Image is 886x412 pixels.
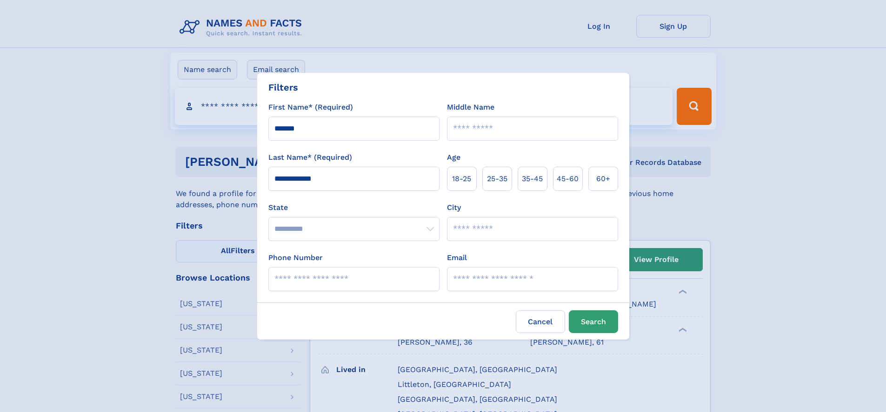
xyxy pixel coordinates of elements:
[569,310,618,333] button: Search
[596,173,610,184] span: 60+
[447,152,460,163] label: Age
[557,173,579,184] span: 45‑60
[268,80,298,94] div: Filters
[447,252,467,263] label: Email
[447,202,461,213] label: City
[447,102,494,113] label: Middle Name
[268,202,440,213] label: State
[268,152,352,163] label: Last Name* (Required)
[268,252,323,263] label: Phone Number
[516,310,565,333] label: Cancel
[268,102,353,113] label: First Name* (Required)
[522,173,543,184] span: 35‑45
[452,173,471,184] span: 18‑25
[487,173,507,184] span: 25‑35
